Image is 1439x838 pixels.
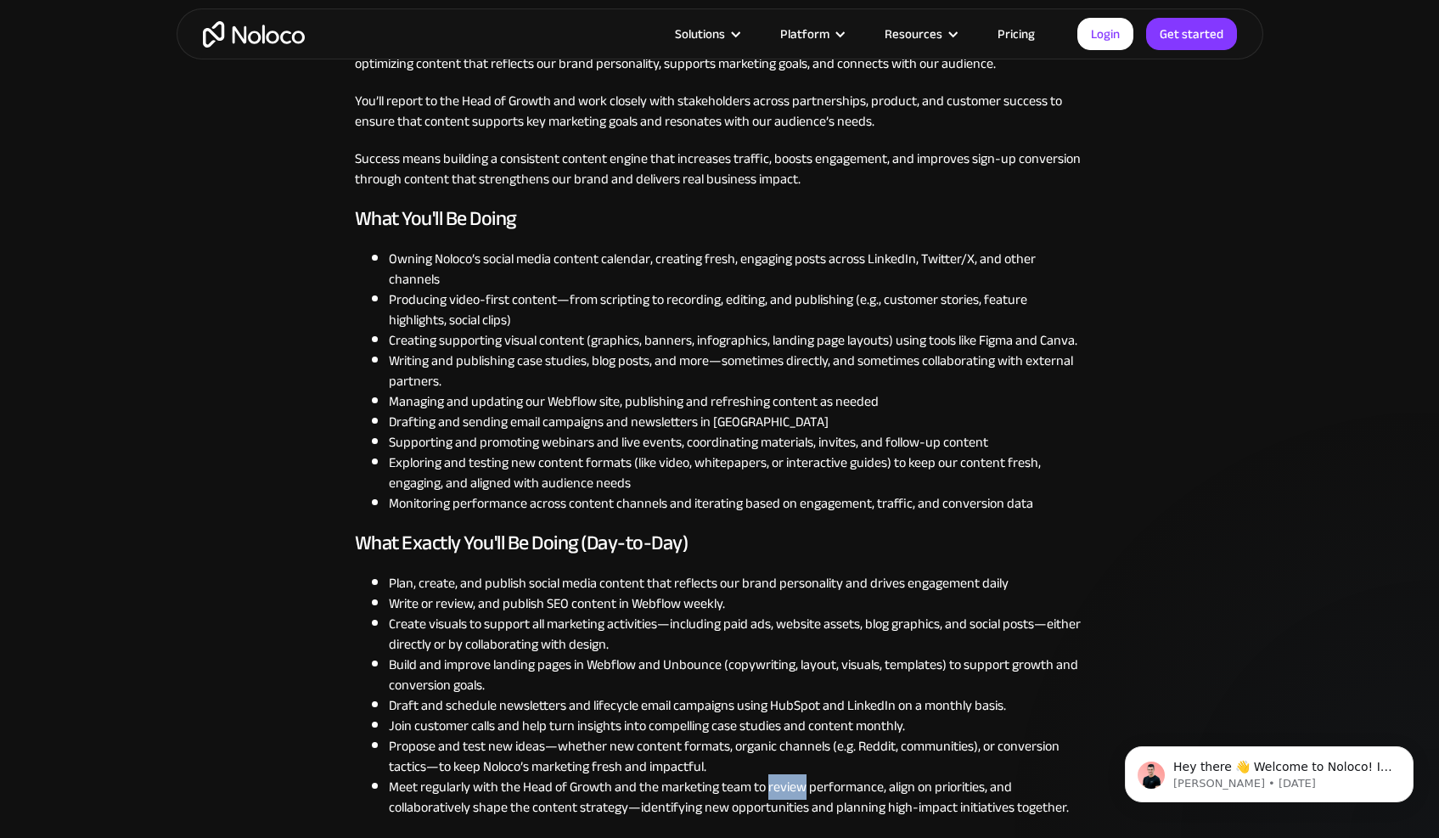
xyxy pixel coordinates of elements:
li: Propose and test new ideas—whether new content formats, organic channels (e.g. Reddit, communitie... [389,736,1085,777]
p: You’ll report to the Head of Growth and work closely with stakeholders across partnerships, produ... [355,91,1085,132]
h3: What Exactly You'll Be Doing (Day-to-Day) [355,531,1085,556]
li: Supporting and promoting webinars and live events, coordinating materials, invites, and follow-up... [389,432,1085,453]
li: Managing and updating our Webflow site, publishing and refreshing content as needed [389,391,1085,412]
div: Solutions [675,23,725,45]
li: Meet regularly with the Head of Growth and the marketing team to review performance, align on pri... [389,777,1085,818]
li: Writing and publishing case studies, blog posts, and more—sometimes directly, and sometimes colla... [389,351,1085,391]
li: Drafting and sending email campaigns and newsletters in [GEOGRAPHIC_DATA] [389,412,1085,432]
div: Platform [780,23,829,45]
a: Pricing [976,23,1056,45]
li: Monitoring performance across content channels and iterating based on engagement, traffic, and co... [389,493,1085,514]
li: Plan, create, and publish social media content that reflects our brand personality and drives eng... [389,573,1085,593]
p: Your mission is to grow Noloco’s brand authority, drive organic traffic, and engage our audience ... [355,13,1085,74]
li: Write or review, and publish SEO content in Webflow weekly. [389,593,1085,614]
iframe: Intercom notifications message [1099,711,1439,830]
li: Draft and schedule newsletters and lifecycle email campaigns using HubSpot and LinkedIn on a mont... [389,695,1085,716]
div: Resources [885,23,942,45]
li: Creating supporting visual content (graphics, banners, infographics, landing page layouts) using ... [389,330,1085,351]
li: Exploring and testing new content formats (like video, whitepapers, or interactive guides) to kee... [389,453,1085,493]
a: home [203,21,305,48]
h3: What You'll Be Doing [355,206,1085,232]
li: Join customer calls and help turn insights into compelling case studies and content monthly. [389,716,1085,736]
li: Producing video-first content—from scripting to recording, editing, and publishing (e.g., custome... [389,290,1085,330]
div: Solutions [654,23,759,45]
a: Login [1077,18,1133,50]
div: Resources [863,23,976,45]
li: Create visuals to support all marketing activities—including paid ads, website assets, blog graph... [389,614,1085,655]
p: Success means building a consistent content engine that increases traffic, boosts engagement, and... [355,149,1085,189]
div: Platform [759,23,863,45]
li: Owning Noloco’s social media content calendar, creating fresh, engaging posts across LinkedIn, Tw... [389,249,1085,290]
a: Get started [1146,18,1237,50]
li: Build and improve landing pages in Webflow and Unbounce (copywriting, layout, visuals, templates)... [389,655,1085,695]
